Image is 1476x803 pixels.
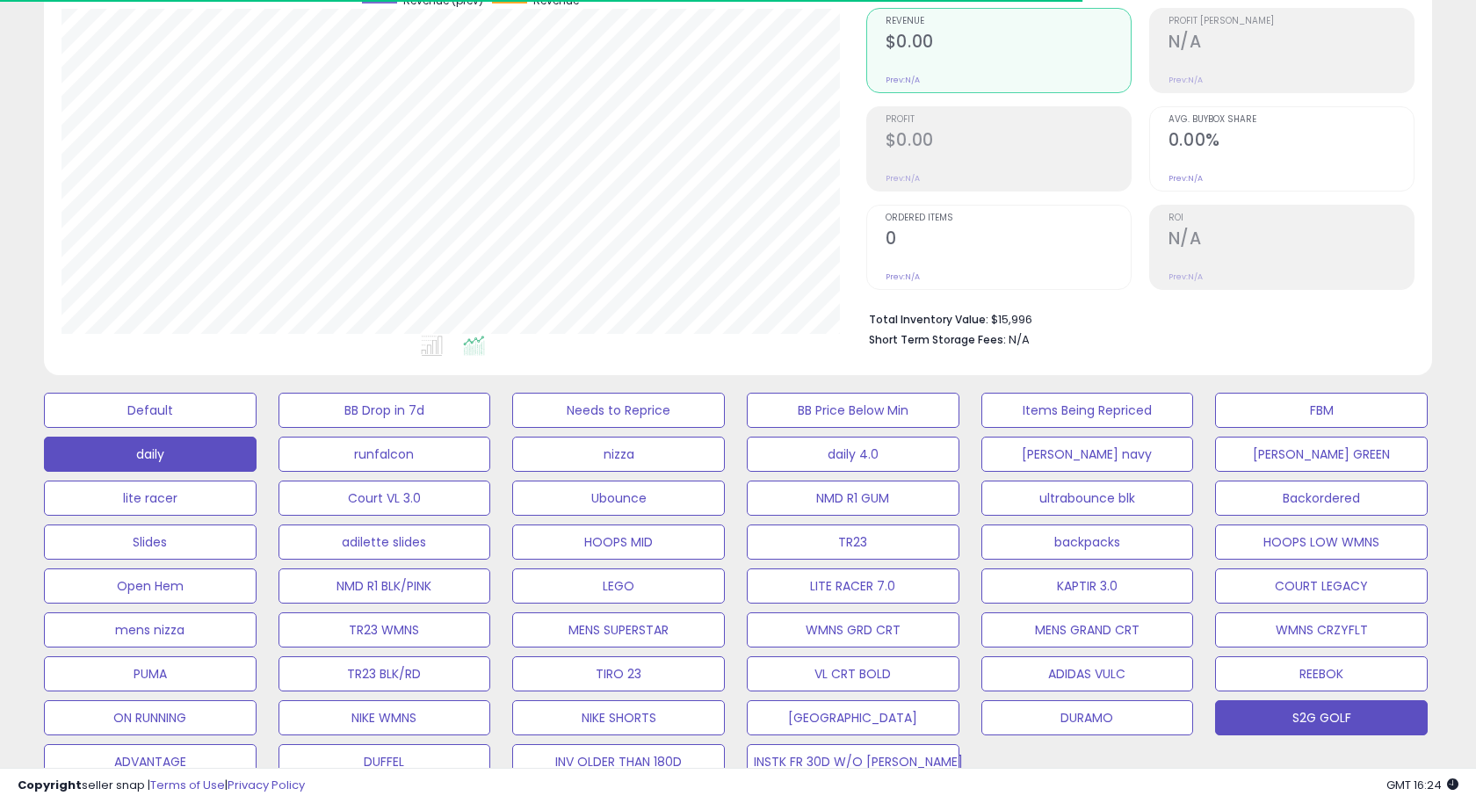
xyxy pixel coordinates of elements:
a: Terms of Use [150,777,225,793]
button: BB Drop in 7d [279,393,491,428]
button: ADVANTAGE [44,744,257,779]
button: [PERSON_NAME] GREEN [1215,437,1428,472]
button: TR23 WMNS [279,612,491,647]
small: Prev: N/A [886,173,920,184]
button: mens nizza [44,612,257,647]
div: seller snap | | [18,778,305,794]
button: INV OLDER THAN 180D [512,744,725,779]
button: LITE RACER 7.0 [747,568,959,604]
button: Court VL 3.0 [279,481,491,516]
span: 2025-08-14 16:24 GMT [1386,777,1458,793]
button: COURT LEGACY [1215,568,1428,604]
span: Revenue [886,17,1131,26]
button: Slides [44,524,257,560]
span: N/A [1009,331,1030,348]
button: REEBOK [1215,656,1428,691]
button: NMD R1 GUM [747,481,959,516]
h2: 0 [886,228,1131,252]
button: DURAMO [981,700,1194,735]
button: WMNS GRD CRT [747,612,959,647]
h2: $0.00 [886,32,1131,55]
button: Needs to Reprice [512,393,725,428]
button: ON RUNNING [44,700,257,735]
small: Prev: N/A [1168,173,1203,184]
b: Short Term Storage Fees: [869,332,1006,347]
button: MENS SUPERSTAR [512,612,725,647]
button: Open Hem [44,568,257,604]
h2: N/A [1168,32,1414,55]
button: HOOPS LOW WMNS [1215,524,1428,560]
button: Ubounce [512,481,725,516]
button: MENS GRAND CRT [981,612,1194,647]
button: FBM [1215,393,1428,428]
button: Items Being Repriced [981,393,1194,428]
button: runfalcon [279,437,491,472]
button: ultrabounce blk [981,481,1194,516]
button: backpacks [981,524,1194,560]
strong: Copyright [18,777,82,793]
small: Prev: N/A [1168,75,1203,85]
span: Profit [886,115,1131,125]
button: TIRO 23 [512,656,725,691]
small: Prev: N/A [1168,271,1203,282]
h2: N/A [1168,228,1414,252]
small: Prev: N/A [886,271,920,282]
button: WMNS CRZYFLT [1215,612,1428,647]
li: $15,996 [869,307,1401,329]
button: ADIDAS VULC [981,656,1194,691]
button: [GEOGRAPHIC_DATA] [747,700,959,735]
button: daily 4.0 [747,437,959,472]
button: [PERSON_NAME] navy [981,437,1194,472]
button: Backordered [1215,481,1428,516]
button: daily [44,437,257,472]
button: NMD R1 BLK/PINK [279,568,491,604]
button: BB Price Below Min [747,393,959,428]
span: Avg. Buybox Share [1168,115,1414,125]
button: S2G GOLF [1215,700,1428,735]
button: adilette slides [279,524,491,560]
small: Prev: N/A [886,75,920,85]
button: lite racer [44,481,257,516]
button: TR23 [747,524,959,560]
a: Privacy Policy [228,777,305,793]
span: Ordered Items [886,213,1131,223]
button: NIKE WMNS [279,700,491,735]
span: ROI [1168,213,1414,223]
h2: 0.00% [1168,130,1414,154]
button: INSTK FR 30D W/O [PERSON_NAME] [747,744,959,779]
b: Total Inventory Value: [869,312,988,327]
button: LEGO [512,568,725,604]
button: TR23 BLK/RD [279,656,491,691]
button: Default [44,393,257,428]
button: DUFFEL [279,744,491,779]
h2: $0.00 [886,130,1131,154]
button: NIKE SHORTS [512,700,725,735]
button: VL CRT BOLD [747,656,959,691]
span: Profit [PERSON_NAME] [1168,17,1414,26]
button: HOOPS MID [512,524,725,560]
button: nizza [512,437,725,472]
button: KAPTIR 3.0 [981,568,1194,604]
button: PUMA [44,656,257,691]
